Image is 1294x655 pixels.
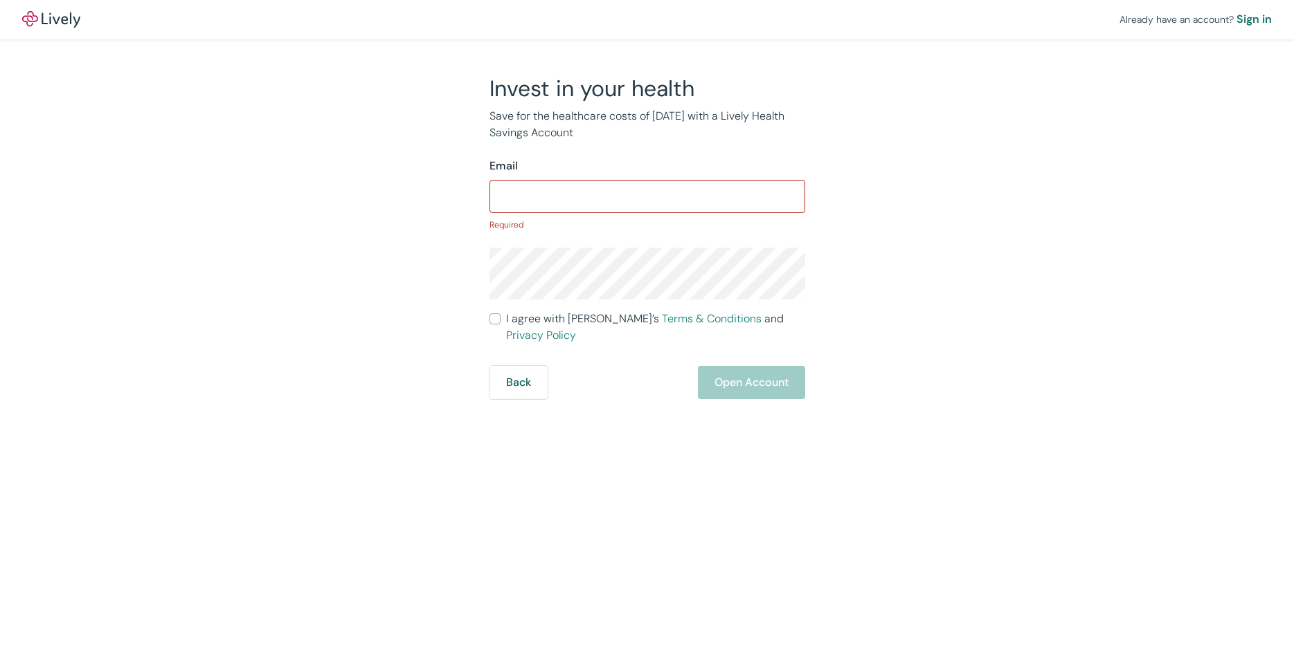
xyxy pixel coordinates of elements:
img: Lively [22,11,80,28]
div: Already have an account? [1120,11,1272,28]
a: Sign in [1237,11,1272,28]
button: Back [489,366,548,399]
a: Privacy Policy [506,328,576,342]
p: Save for the healthcare costs of [DATE] with a Lively Health Savings Account [489,108,805,141]
span: I agree with [PERSON_NAME]’s and [506,311,805,344]
a: Terms & Conditions [662,311,762,326]
p: Required [489,219,805,231]
a: LivelyLively [22,11,80,28]
label: Email [489,158,518,174]
h2: Invest in your health [489,75,805,102]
